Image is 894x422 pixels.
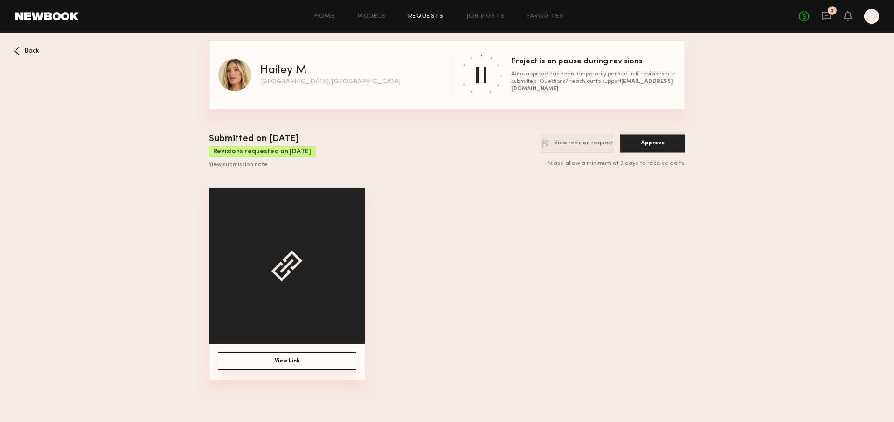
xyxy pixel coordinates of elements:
[541,134,613,153] button: View revision request
[620,134,685,153] button: Approve
[314,14,335,20] a: Home
[209,162,316,169] div: View submission note
[541,160,685,168] div: Please allow a minimum of 3 days to receive edits.
[408,14,444,20] a: Requests
[831,8,834,14] div: 2
[209,132,316,146] div: Submitted on [DATE]
[260,79,400,85] div: [GEOGRAPHIC_DATA], [GEOGRAPHIC_DATA]
[357,14,386,20] a: Models
[821,11,832,22] a: 2
[511,70,676,93] div: Auto-approve has been temporarily paused until revisions are submitted. Questions? reach out to s...
[209,146,316,157] div: Revisions requested on [DATE]
[218,352,356,370] button: View Link
[511,58,676,66] div: Project is on pause during revisions
[218,59,251,91] img: Hailey M profile picture.
[527,14,564,20] a: Favorites
[467,14,505,20] a: Job Posts
[511,79,673,92] b: [EMAIL_ADDRESS][DOMAIN_NAME]
[24,48,39,54] span: Back
[864,9,879,24] a: E
[260,65,306,76] div: Hailey M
